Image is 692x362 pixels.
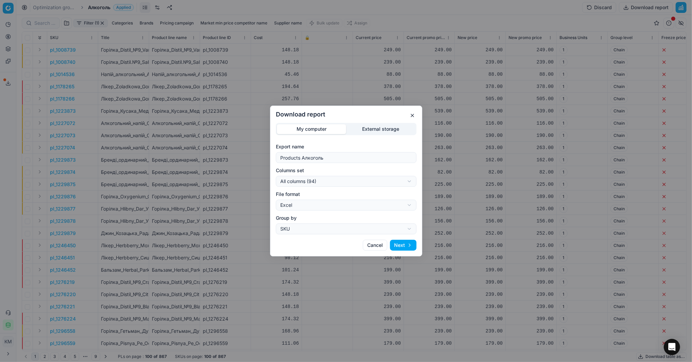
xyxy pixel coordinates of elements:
label: Export name [276,143,416,150]
h2: Download report [276,111,416,117]
label: Group by [276,215,416,221]
label: Columns set [276,167,416,174]
button: My computer [277,124,346,134]
button: Next [390,240,416,251]
label: File format [276,191,416,198]
button: Cancel [363,240,387,251]
button: External storage [346,124,415,134]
